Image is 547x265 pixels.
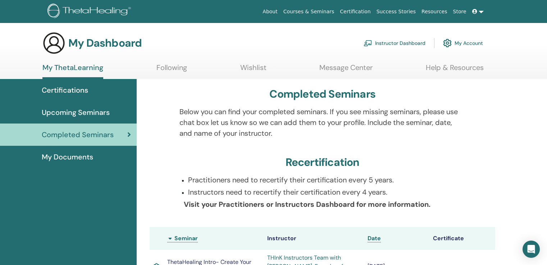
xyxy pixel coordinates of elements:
[443,37,452,49] img: cog.svg
[188,187,466,197] p: Instructors need to recertify their certification every 4 years.
[426,63,484,77] a: Help & Resources
[184,200,430,209] b: Visit your Practitioners or Instructors Dashboard for more information.
[42,85,88,96] span: Certifications
[319,63,373,77] a: Message Center
[179,106,466,139] p: Below you can find your completed seminars. If you see missing seminars, please use chat box let ...
[419,5,450,18] a: Resources
[523,241,540,258] div: Open Intercom Messenger
[188,175,466,185] p: Practitioners need to recertify their certification every 5 years.
[240,63,266,77] a: Wishlist
[337,5,373,18] a: Certification
[264,227,364,250] th: Instructor
[281,5,337,18] a: Courses & Seminars
[364,40,372,46] img: chalkboard-teacher.svg
[260,5,280,18] a: About
[42,152,93,162] span: My Documents
[42,107,110,118] span: Upcoming Seminars
[42,32,65,55] img: generic-user-icon.jpg
[42,129,114,140] span: Completed Seminars
[156,63,187,77] a: Following
[47,4,133,20] img: logo.png
[269,88,375,101] h3: Completed Seminars
[450,5,469,18] a: Store
[286,156,360,169] h3: Recertification
[429,227,495,250] th: Certificate
[42,63,103,79] a: My ThetaLearning
[68,37,142,50] h3: My Dashboard
[368,234,381,242] a: Date
[374,5,419,18] a: Success Stories
[443,35,483,51] a: My Account
[368,234,381,242] span: Date
[364,35,425,51] a: Instructor Dashboard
